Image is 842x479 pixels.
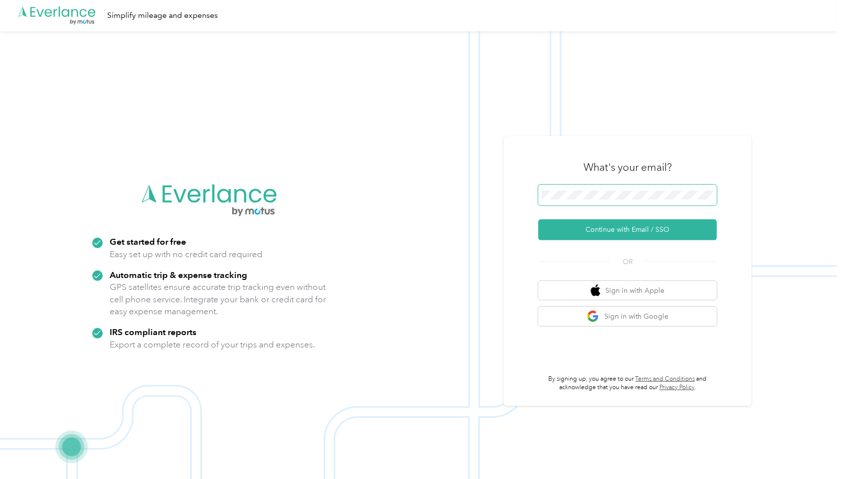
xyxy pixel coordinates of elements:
p: By signing up, you agree to our and acknowledge that you have read our . [538,375,717,392]
h3: What's your email? [583,160,672,174]
strong: Automatic trip & expense tracking [110,270,247,280]
p: Easy set up with no credit card required [110,248,262,261]
a: Privacy Policy [659,384,695,391]
button: google logoSign in with Google [538,307,717,326]
strong: Get started for free [110,236,186,247]
p: GPS satellites ensure accurate trip tracking even without cell phone service. Integrate your bank... [110,281,326,318]
p: Export a complete record of your trips and expenses. [110,339,315,351]
strong: IRS compliant reports [110,327,196,337]
div: Simplify mileage and expenses [107,9,218,22]
a: Terms and Conditions [636,375,695,383]
button: apple logoSign in with Apple [538,281,717,300]
span: OR [610,257,645,267]
button: Continue with Email / SSO [538,219,717,240]
img: google logo [587,310,599,323]
img: apple logo [591,284,601,297]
